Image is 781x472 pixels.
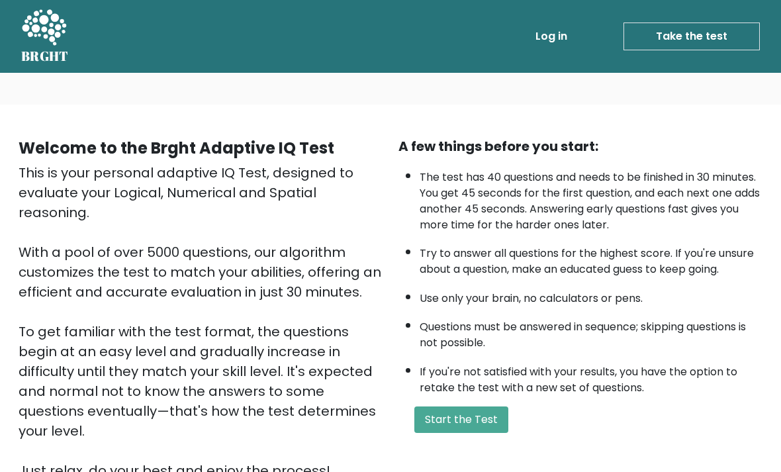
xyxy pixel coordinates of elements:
[414,406,508,433] button: Start the Test
[398,136,762,156] div: A few things before you start:
[19,137,334,159] b: Welcome to the Brght Adaptive IQ Test
[420,163,762,233] li: The test has 40 questions and needs to be finished in 30 minutes. You get 45 seconds for the firs...
[530,23,573,50] a: Log in
[420,312,762,351] li: Questions must be answered in sequence; skipping questions is not possible.
[21,48,69,64] h5: BRGHT
[623,23,760,50] a: Take the test
[420,357,762,396] li: If you're not satisfied with your results, you have the option to retake the test with a new set ...
[21,5,69,68] a: BRGHT
[420,284,762,307] li: Use only your brain, no calculators or pens.
[420,239,762,277] li: Try to answer all questions for the highest score. If you're unsure about a question, make an edu...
